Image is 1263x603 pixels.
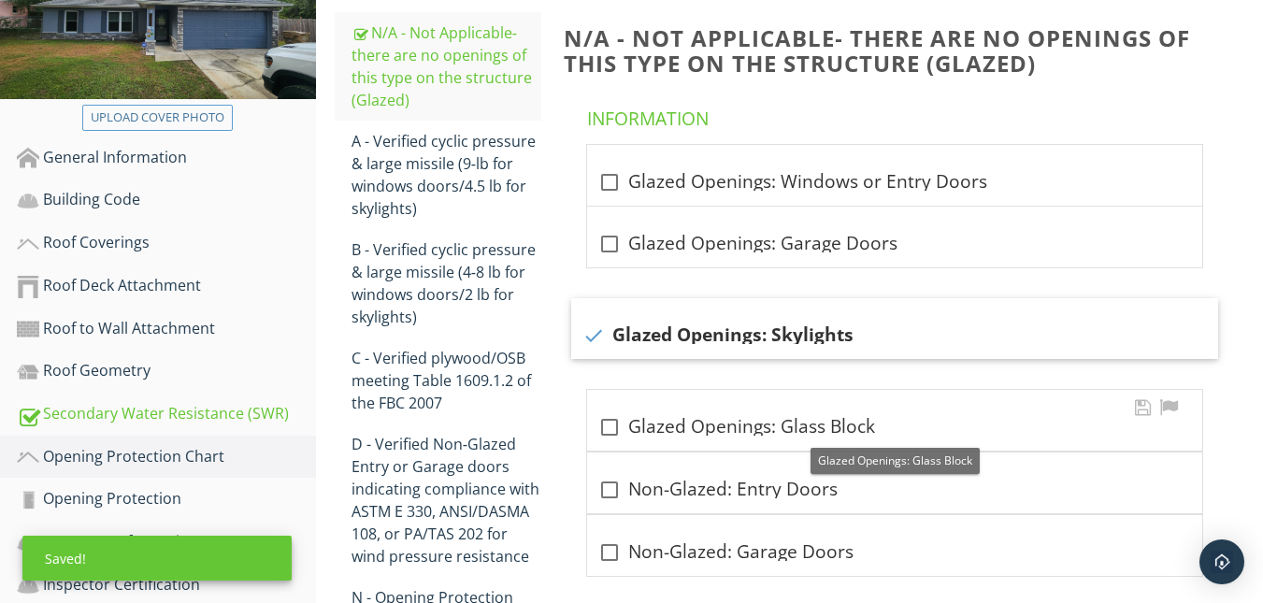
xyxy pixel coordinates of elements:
[17,274,316,298] div: Roof Deck Attachment
[17,445,316,469] div: Opening Protection Chart
[17,487,316,511] div: Opening Protection
[82,105,233,131] button: Upload cover photo
[17,573,316,597] div: Inspector Certification
[17,530,316,554] div: Inspector Information
[352,22,541,111] div: N/A - Not Applicable‐ there are no openings of this type on the structure (Glazed)
[17,317,316,341] div: Roof to Wall Attachment
[17,231,316,255] div: Roof Coverings
[1199,539,1244,584] div: Open Intercom Messenger
[352,433,541,567] div: D - Verified Non‐Glazed Entry or Garage doors indicating compliance with ASTM E 330, ANSI/DASMA 1...
[587,99,1210,131] h4: Information
[352,347,541,414] div: C - Verified plywood/OSB meeting Table 1609.1.2 of the FBC 2007
[17,402,316,426] div: Secondary Water Resistance (SWR)
[17,359,316,383] div: Roof Geometry
[91,108,224,127] div: Upload cover photo
[17,188,316,212] div: Building Code
[564,25,1233,76] h3: N/A - Not Applicable‐ there are no openings of this type on the structure (Glazed)
[22,536,292,581] div: Saved!
[352,130,541,220] div: A - Verified cyclic pressure & large missile (9‐lb for windows doors/4.5 lb for skylights)
[352,238,541,328] div: B - Verified cyclic pressure & large missile (4‐8 lb for windows doors/2 lb for skylights)
[818,452,972,468] span: Glazed Openings: Glass Block
[17,146,316,170] div: General Information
